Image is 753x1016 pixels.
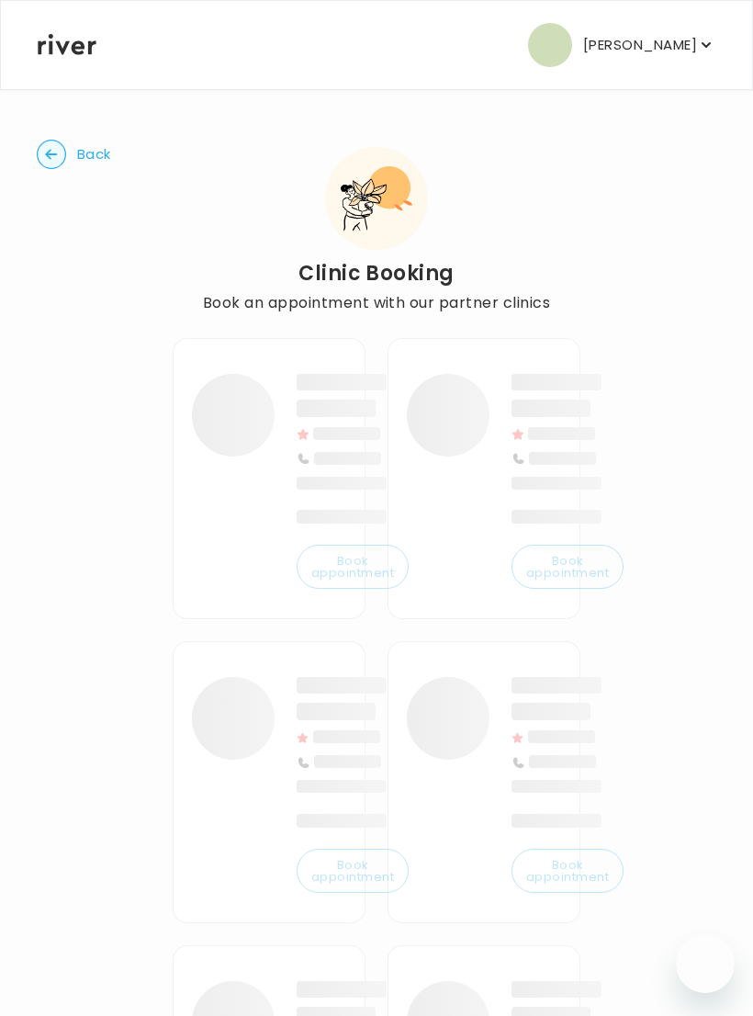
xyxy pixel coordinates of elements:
[313,730,380,743] span: ‌
[297,703,376,720] span: ‌
[528,730,595,743] span: ‌
[583,32,697,58] p: [PERSON_NAME]
[297,545,409,589] button: Book appointment
[192,374,275,457] span: ‌
[511,981,601,998] span: ‌
[511,400,590,417] span: ‌
[511,374,601,390] span: ‌
[314,452,381,465] span: ‌
[511,477,601,490] span: ‌
[297,849,409,893] button: Book appointment
[511,703,590,720] span: ‌
[203,290,550,316] p: Book an appointment with our partner clinics
[297,780,387,793] span: ‌
[511,849,624,893] button: Book appointment
[77,141,111,167] span: Back
[297,374,387,390] span: ‌
[297,981,387,998] span: ‌
[203,261,550,287] h2: Clinic Booking
[511,814,601,828] span: ‌
[407,374,489,457] span: ‌
[529,452,596,465] span: ‌
[511,510,601,524] span: ‌
[297,510,387,524] span: ‌
[407,677,489,760] span: ‌
[313,427,380,440] span: ‌
[528,23,715,67] button: user avatar[PERSON_NAME]
[192,677,275,760] span: ‌
[314,755,381,768] span: ‌
[297,814,387,828] span: ‌
[297,400,376,417] span: ‌
[528,427,595,440] span: ‌
[297,477,387,490] span: ‌
[511,545,624,589] button: Book appointment
[676,934,735,993] iframe: Button to launch messaging window
[511,677,601,694] span: ‌
[37,140,111,169] button: Back
[529,755,596,768] span: ‌
[511,780,601,793] span: ‌
[297,677,387,694] span: ‌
